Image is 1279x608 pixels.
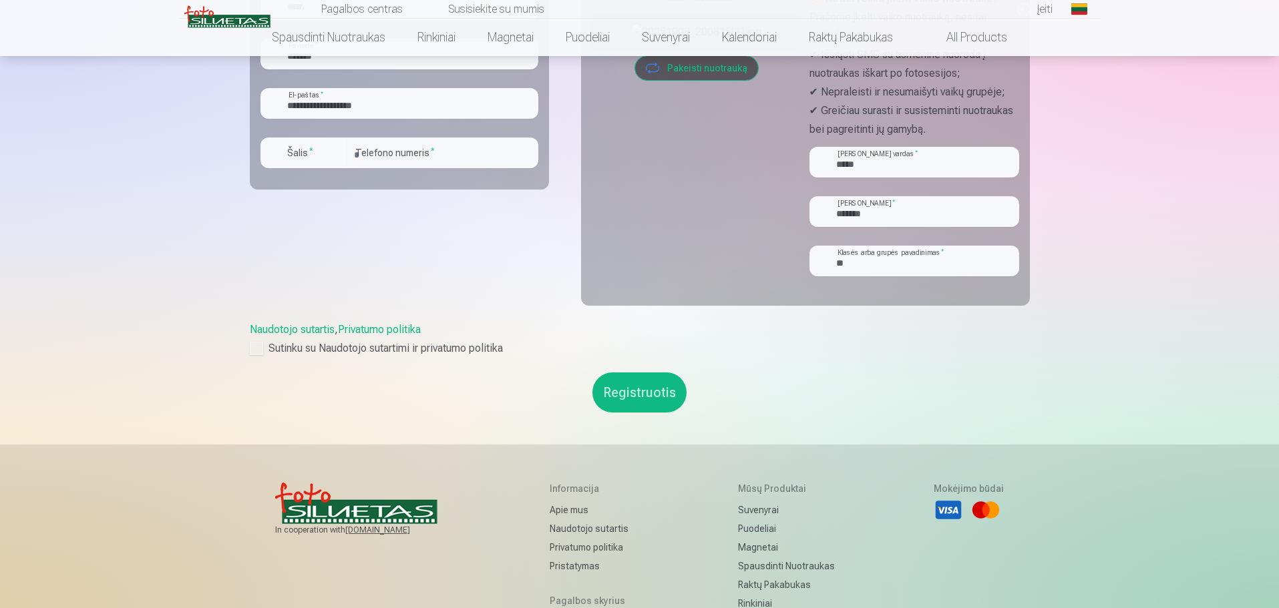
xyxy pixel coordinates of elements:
[738,519,835,538] a: Puodeliai
[345,525,442,535] a: [DOMAIN_NAME]
[809,45,1019,83] p: ✔ Išsiųsti SMS su asmenine nuoroda į nuotraukas iškart po fotosesijos;
[909,19,1023,56] a: All products
[971,495,1000,525] li: Mastercard
[738,482,835,495] h5: Mūsų produktai
[184,5,270,28] img: /v3
[338,323,421,336] a: Privatumo politika
[592,372,687,412] button: Registruotis
[550,594,638,607] h5: Pagalbos skyrius
[550,482,638,495] h5: Informacija
[550,557,638,575] a: Pristatymas
[275,525,451,535] span: In cooperation with
[809,83,1019,101] p: ✔ Nepraleisti ir nesumaišyti vaikų grupėje;
[250,323,335,336] a: Naudotojo sutartis
[793,19,909,56] a: Raktų pakabukas
[934,495,963,525] li: Visa
[626,19,706,56] a: Suvenyrai
[250,340,1030,356] label: Sutinku su Naudotojo sutartimi ir privatumo politika
[738,575,835,594] a: Raktų pakabukas
[738,501,835,519] a: Suvenyrai
[809,101,1019,139] p: ✔ Greičiau surasti ir susisteminti nuotraukas bei pagreitinti jų gamybą.
[260,137,347,168] button: Šalis*
[401,19,472,56] a: Rinkiniai
[550,519,638,538] a: Naudotojo sutartis
[706,19,793,56] a: Kalendoriai
[635,56,758,80] button: Pakeisti nuotrauką
[738,557,835,575] a: Spausdinti nuotraukas
[550,501,638,519] a: Apie mus
[550,19,626,56] a: Puodeliai
[550,538,638,557] a: Privatumo politika
[472,19,550,56] a: Magnetai
[282,146,319,160] label: Šalis
[934,482,1004,495] h5: Mokėjimo būdai
[738,538,835,557] a: Magnetai
[250,322,1030,356] div: ,
[256,19,401,56] a: Spausdinti nuotraukas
